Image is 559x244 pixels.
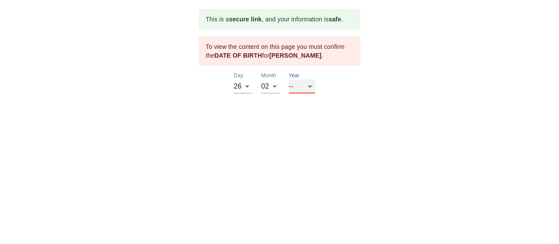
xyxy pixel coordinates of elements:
label: Year [289,73,300,79]
b: safe [328,16,341,23]
label: Month [261,73,276,79]
b: DATE OF BIRTH [214,52,262,59]
div: To view the content on this page you must confirm the for . [206,39,353,63]
b: [PERSON_NAME] [269,52,321,59]
b: secure link [229,16,262,23]
div: This is a , and your information is . [206,11,343,27]
label: Day [234,73,243,79]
